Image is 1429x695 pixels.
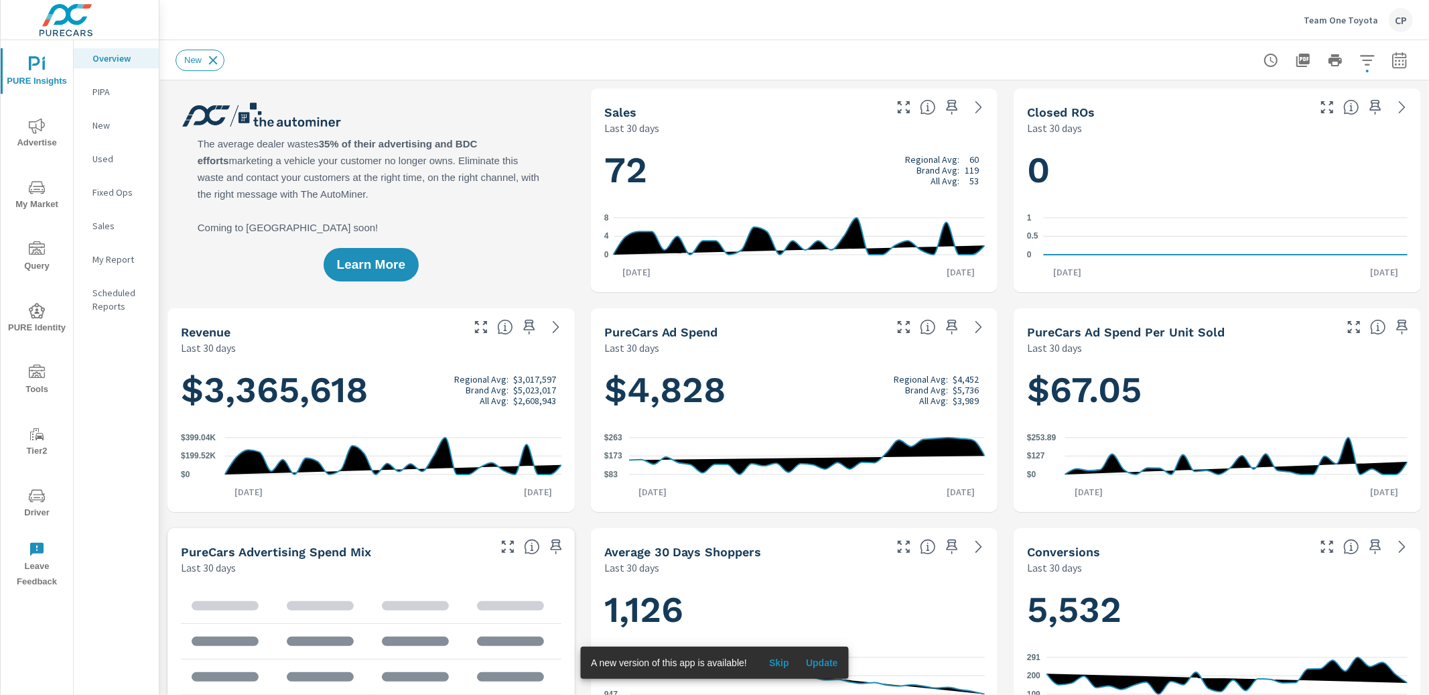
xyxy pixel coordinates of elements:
a: See more details in report [968,536,990,558]
button: Apply Filters [1354,47,1381,74]
p: Last 30 days [604,120,659,136]
a: See more details in report [1391,536,1413,558]
p: $5,736 [953,385,979,395]
button: "Export Report to PDF" [1290,47,1316,74]
button: Learn More [324,248,419,281]
button: Print Report [1322,47,1349,74]
span: Driver [5,488,69,521]
p: Last 30 days [1027,120,1082,136]
button: Make Fullscreen [1343,316,1365,338]
a: See more details in report [968,97,990,118]
text: $127 [1027,452,1045,461]
text: 291 [1027,653,1040,662]
span: Number of vehicles sold by the dealership over the selected date range. [Source: This data is sou... [920,99,936,115]
text: 4 [604,232,609,241]
h5: Conversions [1027,545,1100,559]
p: $4,452 [953,374,979,385]
h1: 1,126 [604,587,985,633]
p: Last 30 days [1027,560,1082,576]
button: Make Fullscreen [1316,97,1338,118]
text: 8 [604,213,609,223]
p: Sales [92,219,148,233]
text: $199.52K [181,452,216,461]
div: CP [1389,8,1413,32]
p: All Avg: [931,176,959,186]
p: 60 [969,154,979,165]
h1: 0 [1027,147,1408,193]
span: PURE Insights [5,56,69,89]
p: Brand Avg: [905,385,948,395]
p: $3,989 [953,395,979,406]
a: See more details in report [968,316,990,338]
p: $2,608,943 [513,395,556,406]
div: Scheduled Reports [74,283,159,316]
text: 200 [1027,671,1040,680]
h5: PureCars Ad Spend Per Unit Sold [1027,325,1225,339]
p: Brand Avg: [466,385,508,395]
p: 53 [969,176,979,186]
p: 119 [965,165,979,176]
p: Used [92,152,148,166]
p: Last 30 days [604,560,659,576]
h5: Revenue [181,325,230,339]
p: [DATE] [1044,265,1091,279]
text: $263 [604,433,622,442]
p: Scheduled Reports [92,286,148,313]
span: Total cost of media for all PureCars channels for the selected dealership group over the selected... [920,319,936,335]
span: Save this to your personalized report [1365,97,1386,118]
span: Skip [763,657,795,669]
h1: $4,828 [604,367,985,413]
p: New [92,119,148,132]
text: $0 [181,470,190,479]
button: Make Fullscreen [893,536,914,558]
text: $253.89 [1027,433,1057,442]
p: My Report [92,253,148,266]
span: New [176,55,210,65]
p: [DATE] [937,265,984,279]
p: [DATE] [937,485,984,499]
p: Regional Avg: [905,154,959,165]
p: [DATE] [629,485,676,499]
span: Save this to your personalized report [941,536,963,558]
span: A rolling 30 day total of daily Shoppers on the dealership website, averaged over the selected da... [920,539,936,555]
p: Last 30 days [604,340,659,356]
span: This table looks at how you compare to the amount of budget you spend per channel as opposed to y... [524,539,540,555]
p: All Avg: [919,395,948,406]
span: Leave Feedback [5,542,69,590]
button: Skip [758,652,801,674]
div: Fixed Ops [74,182,159,202]
button: Update [801,652,843,674]
p: [DATE] [1361,485,1408,499]
p: Brand Avg: [916,165,959,176]
text: $399.04K [181,433,216,442]
span: Advertise [5,118,69,151]
button: Make Fullscreen [470,316,492,338]
a: See more details in report [545,316,567,338]
p: $3,017,597 [513,374,556,385]
span: Update [806,657,838,669]
p: Regional Avg: [454,374,508,385]
span: Total sales revenue over the selected date range. [Source: This data is sourced from the dealer’s... [497,319,513,335]
span: The number of dealer-specified goals completed by a visitor. [Source: This data is provided by th... [1343,539,1359,555]
h5: Average 30 Days Shoppers [604,545,762,559]
p: Last 30 days [1027,340,1082,356]
h5: PureCars Advertising Spend Mix [181,545,371,559]
p: All Avg: [480,395,508,406]
p: Last 30 days [181,560,236,576]
text: 1 [1027,213,1032,223]
div: nav menu [1,40,73,595]
h5: Sales [604,105,636,119]
span: Save this to your personalized report [519,316,540,338]
div: My Report [74,249,159,269]
p: Overview [92,52,148,65]
div: New [74,115,159,135]
span: Average cost of advertising per each vehicle sold at the dealer over the selected date range. The... [1370,319,1386,335]
span: PURE Identity [5,303,69,336]
p: Regional Avg: [894,374,948,385]
text: 0 [1027,250,1032,259]
div: Overview [74,48,159,68]
p: [DATE] [1065,485,1112,499]
text: $173 [604,451,622,460]
p: Last 30 days [181,340,236,356]
h5: Closed ROs [1027,105,1095,119]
